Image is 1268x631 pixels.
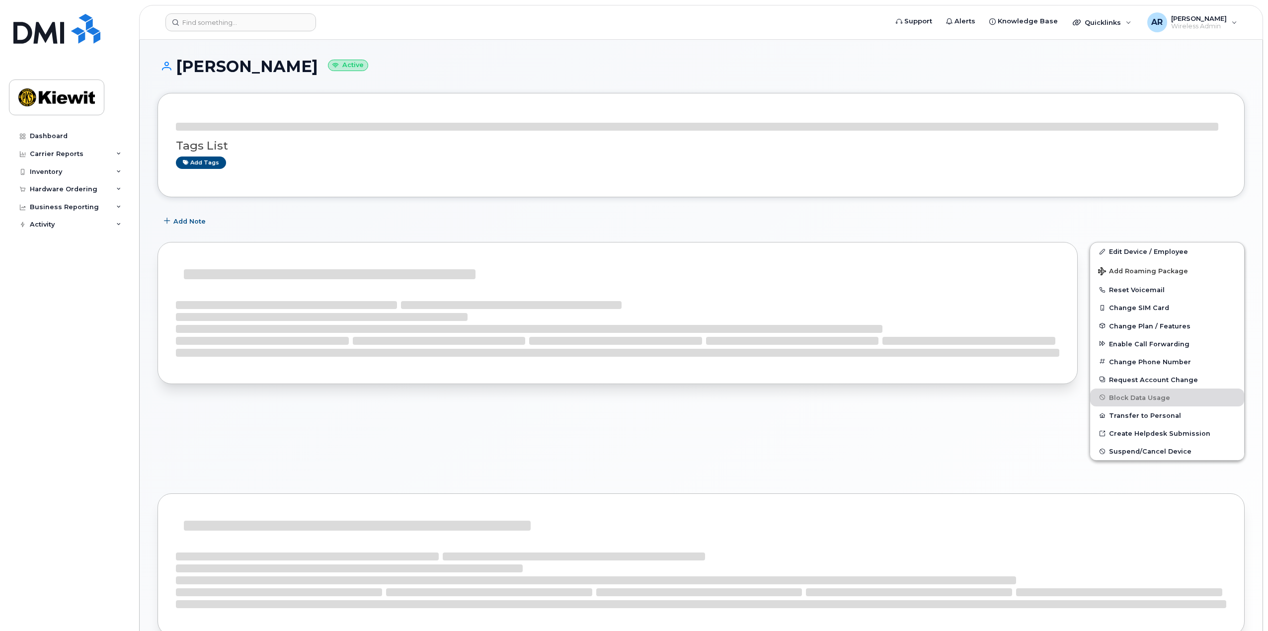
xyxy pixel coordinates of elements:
[1090,335,1244,353] button: Enable Call Forwarding
[176,157,226,169] a: Add tags
[1090,299,1244,316] button: Change SIM Card
[173,217,206,226] span: Add Note
[1090,260,1244,281] button: Add Roaming Package
[1090,442,1244,460] button: Suspend/Cancel Device
[1090,371,1244,389] button: Request Account Change
[1090,353,1244,371] button: Change Phone Number
[328,60,368,71] small: Active
[176,140,1226,152] h3: Tags List
[1090,317,1244,335] button: Change Plan / Features
[1090,389,1244,406] button: Block Data Usage
[1090,406,1244,424] button: Transfer to Personal
[1090,242,1244,260] a: Edit Device / Employee
[158,58,1245,75] h1: [PERSON_NAME]
[1098,267,1188,277] span: Add Roaming Package
[1090,424,1244,442] a: Create Helpdesk Submission
[158,212,214,230] button: Add Note
[1090,281,1244,299] button: Reset Voicemail
[1109,448,1191,455] span: Suspend/Cancel Device
[1109,340,1189,347] span: Enable Call Forwarding
[1109,322,1190,329] span: Change Plan / Features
